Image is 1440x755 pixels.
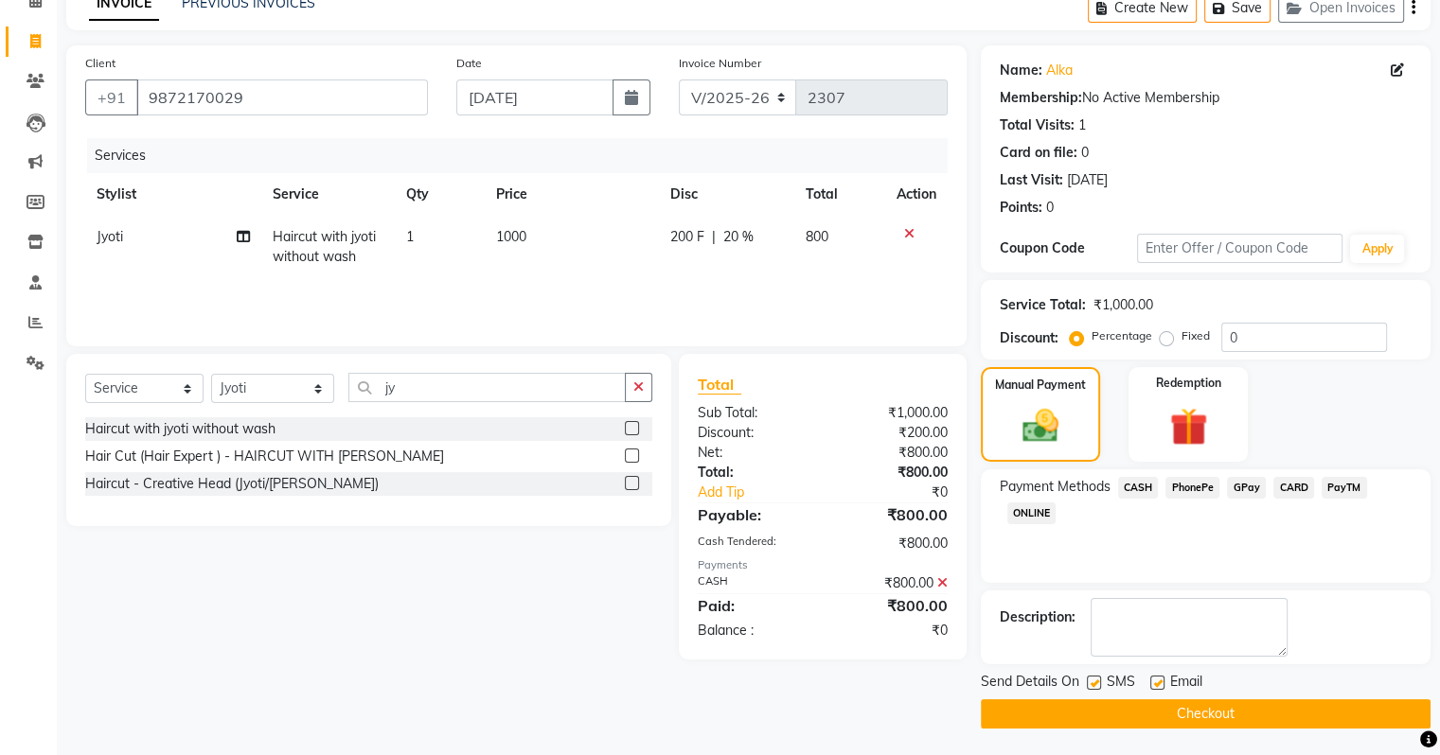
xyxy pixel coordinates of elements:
[1000,198,1042,218] div: Points:
[1156,375,1221,392] label: Redemption
[1011,405,1070,447] img: _cash.svg
[698,557,948,573] div: Payments
[1000,328,1058,348] div: Discount:
[1137,234,1343,263] input: Enter Offer / Coupon Code
[1158,403,1219,450] img: _gift.svg
[1165,477,1219,499] span: PhonePe
[1046,61,1073,80] a: Alka
[1000,143,1077,163] div: Card on file:
[1000,607,1076,627] div: Description:
[1000,295,1086,315] div: Service Total:
[981,672,1079,695] span: Send Details On
[395,173,484,216] th: Qty
[823,534,962,553] div: ₹800.00
[1118,477,1159,499] span: CASH
[981,699,1431,729] button: Checkout
[1007,502,1057,524] span: ONLINE
[1170,672,1202,695] span: Email
[823,621,962,641] div: ₹0
[1273,477,1314,499] span: CARD
[723,227,754,247] span: 20 %
[823,423,962,443] div: ₹200.00
[348,373,626,402] input: Search or Scan
[1227,477,1266,499] span: GPay
[1000,88,1412,108] div: No Active Membership
[823,463,962,483] div: ₹800.00
[712,227,716,247] span: |
[273,228,376,265] span: Haircut with jyoti without wash
[1092,327,1152,344] label: Percentage
[845,483,961,502] div: ₹0
[136,79,428,115] input: Search by Name/Mobile/Email/Code
[1000,170,1063,190] div: Last Visit:
[85,79,138,115] button: +91
[85,55,116,72] label: Client
[885,173,948,216] th: Action
[261,173,396,216] th: Service
[684,503,823,526] div: Payable:
[670,227,704,247] span: 200 F
[496,228,526,245] span: 1000
[684,594,823,617] div: Paid:
[1000,115,1075,135] div: Total Visits:
[1182,327,1210,344] label: Fixed
[995,377,1086,394] label: Manual Payment
[823,503,962,526] div: ₹800.00
[1000,238,1137,258] div: Coupon Code
[85,474,379,494] div: Haircut - Creative Head (Jyoti/[PERSON_NAME])
[1078,115,1086,135] div: 1
[823,403,962,423] div: ₹1,000.00
[456,55,482,72] label: Date
[794,173,885,216] th: Total
[659,173,794,216] th: Disc
[1046,198,1054,218] div: 0
[406,228,414,245] span: 1
[684,483,845,502] a: Add Tip
[684,463,823,483] div: Total:
[698,375,741,395] span: Total
[684,443,823,463] div: Net:
[1000,88,1082,108] div: Membership:
[1350,235,1404,263] button: Apply
[85,419,276,439] div: Haircut with jyoti without wash
[1107,672,1135,695] span: SMS
[806,228,828,245] span: 800
[684,423,823,443] div: Discount:
[1000,61,1042,80] div: Name:
[1081,143,1089,163] div: 0
[1000,477,1111,497] span: Payment Methods
[823,594,962,617] div: ₹800.00
[684,621,823,641] div: Balance :
[97,228,123,245] span: Jyoti
[1067,170,1108,190] div: [DATE]
[684,403,823,423] div: Sub Total:
[85,173,261,216] th: Stylist
[1322,477,1367,499] span: PayTM
[823,443,962,463] div: ₹800.00
[684,534,823,553] div: Cash Tendered:
[85,447,444,466] div: Hair Cut (Hair Expert ) - HAIRCUT WITH [PERSON_NAME]
[87,138,962,173] div: Services
[684,573,823,593] div: CASH
[679,55,761,72] label: Invoice Number
[485,173,660,216] th: Price
[823,573,962,593] div: ₹800.00
[1093,295,1153,315] div: ₹1,000.00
